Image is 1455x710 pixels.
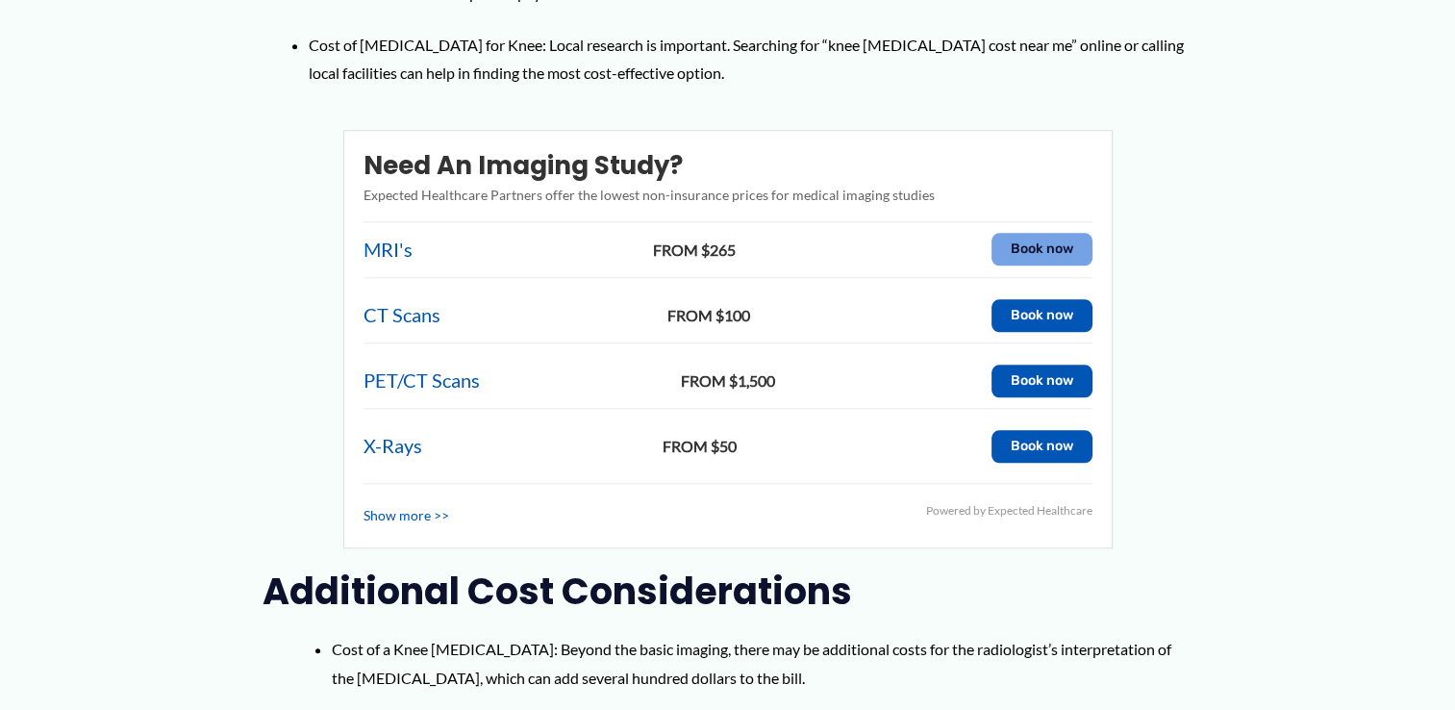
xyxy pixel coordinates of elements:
[417,236,972,265] span: FROM $265
[332,635,1192,692] li: Cost of a Knee [MEDICAL_DATA]: Beyond the basic imaging, there may be additional costs for the ra...
[364,428,422,464] a: X-Rays
[991,233,1092,266] button: Book now
[991,299,1092,332] button: Book now
[364,363,480,398] a: PET/CT Scans
[445,301,972,330] span: FROM $100
[364,150,1092,183] h2: Need an imaging study?
[364,297,440,333] a: CT Scans
[364,183,1092,208] p: Expected Healthcare Partners offer the lowest non-insurance prices for medical imaging studies
[364,503,449,528] a: Show more >>
[485,367,972,395] span: FROM $1,500
[926,500,1092,521] div: Powered by Expected Healthcare
[427,432,972,461] span: FROM $50
[991,430,1092,463] button: Book now
[991,365,1092,397] button: Book now
[309,31,1192,88] li: Cost of [MEDICAL_DATA] for Knee: Local research is important. Searching for “knee [MEDICAL_DATA] ...
[263,568,1192,615] h2: Additional Cost Considerations
[364,232,413,267] a: MRI's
